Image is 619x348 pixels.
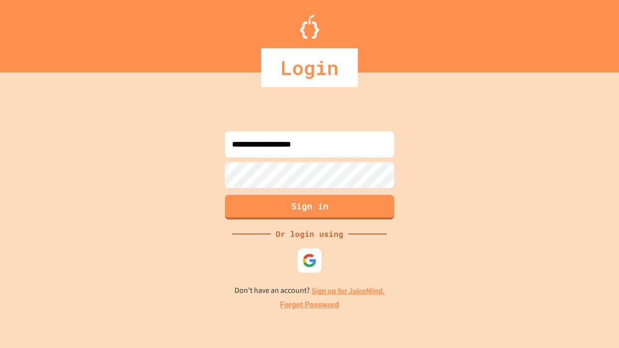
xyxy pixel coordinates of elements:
a: Forgot Password [280,299,339,311]
div: Login [261,48,358,87]
div: Or login using [271,228,348,240]
p: Don't have an account? [235,285,385,297]
a: Sign up for JuiceMind. [311,286,385,296]
button: Sign in [225,195,394,219]
img: Logo.svg [300,14,319,39]
img: google-icon.svg [302,253,317,268]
